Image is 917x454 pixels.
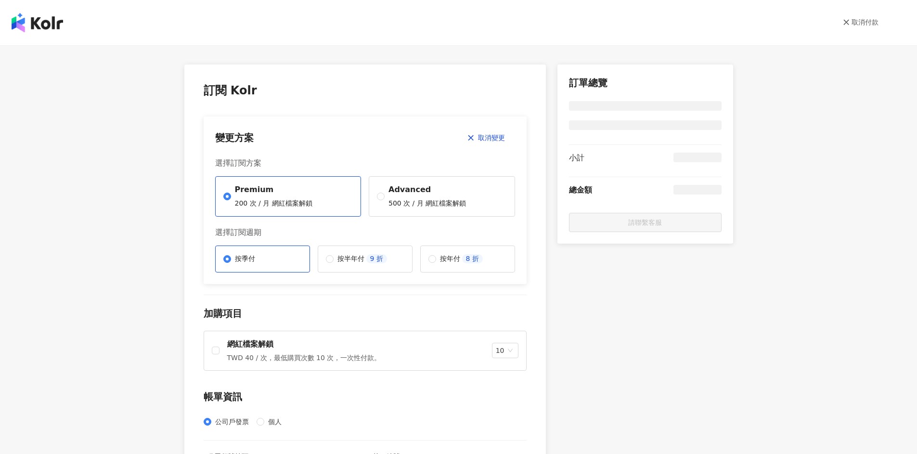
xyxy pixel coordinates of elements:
[569,185,592,201] p: 總金額
[388,199,466,208] p: 500 次 / 月 網紅檔案解鎖
[569,153,584,169] p: 小計
[264,416,285,427] span: 個人
[227,339,381,350] p: 網紅檔案解鎖
[235,199,312,208] p: 200 次 / 月 網紅檔案解鎖
[569,213,722,232] button: 請聯繫客服
[204,84,527,97] p: 訂閱 Kolr
[211,416,253,427] span: 公司戶發票
[227,353,381,363] p: TWD 40 / 次，最低購買次數 10 次，一次性付款。
[843,18,878,27] a: 取消付款
[235,254,255,264] p: 按季付
[440,254,460,264] p: 按年付
[12,13,63,32] img: logo
[366,254,387,264] p: 9 折
[569,76,722,90] p: 訂單總覽
[496,343,515,358] span: 10
[388,184,466,195] p: Advanced
[204,390,527,403] div: 帳單資訊
[337,254,364,264] p: 按半年付
[462,254,483,264] p: 8 折
[235,184,312,195] p: Premium
[215,131,254,144] p: 變更方案
[457,128,515,147] button: 取消變更
[478,134,505,142] span: 取消變更
[204,307,527,320] p: 加購項目
[215,158,515,169] p: 選擇訂閱方案
[215,227,515,238] p: 選擇訂閱週期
